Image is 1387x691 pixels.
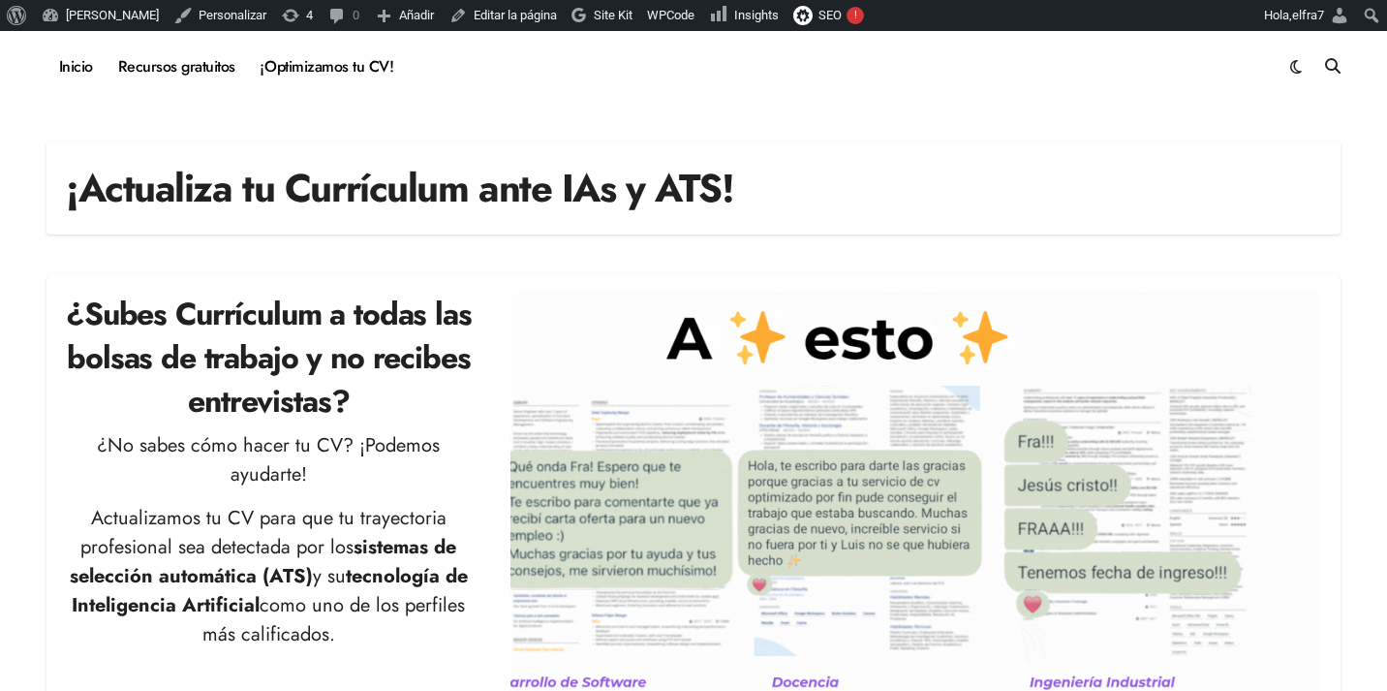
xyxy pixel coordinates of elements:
span: elfra7 [1292,8,1324,22]
p: Actualizamos tu CV para que tu trayectoria profesional sea detectada por los y su como uno de los... [66,504,472,649]
h2: ¿Subes Currículum a todas las bolsas de trabajo y no recibes entrevistas? [66,293,472,423]
span: SEO [818,8,842,22]
strong: sistemas de selección automática (ATS) [70,533,457,590]
div: ! [847,7,864,24]
a: Inicio [46,41,106,93]
h1: ¡Actualiza tu Currículum ante IAs y ATS! [66,161,733,215]
a: ¡Optimizamos tu CV! [248,41,406,93]
strong: tecnología de Inteligencia Artificial [72,562,468,619]
span: Site Kit [594,8,632,22]
a: Recursos gratuitos [106,41,248,93]
p: ¿No sabes cómo hacer tu CV? ¡Podemos ayudarte! [66,431,472,489]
